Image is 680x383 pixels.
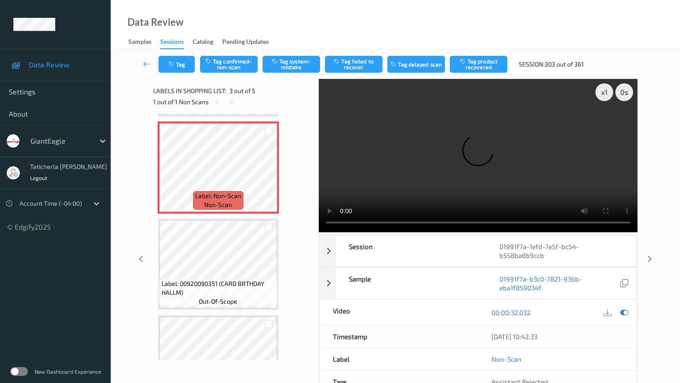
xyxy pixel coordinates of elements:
div: Samples [128,37,151,48]
button: Tag delayed scan [387,56,445,73]
div: Sessions [160,37,184,49]
span: out-of-scope [199,297,237,306]
button: Tag [158,56,195,73]
button: Tag failed to recover [325,56,382,73]
button: Tag product recovered [450,56,507,73]
div: [DATE] 10:42:33 [491,332,623,341]
div: x 1 [595,83,613,101]
span: 3 out of 5 [229,86,255,95]
a: Non-Scan [491,355,522,363]
div: Sample [336,268,486,299]
a: 00:00:32.032 [491,308,530,317]
div: Catalog [193,37,213,48]
a: Pending Updates [222,36,278,48]
a: Sessions [160,36,193,49]
span: Label: 00920090351 (CARD BRTHDAY HALLM) [162,279,275,297]
div: Session01991f7a-1efd-7e5f-bc54-b558ba8b9ccb [319,235,637,267]
div: 01991f7a-1efd-7e5f-bc54-b558ba8b9ccb [486,235,637,266]
a: Samples [128,36,160,48]
div: Data Review [127,18,183,27]
span: Session: [519,60,545,69]
span: Labels in shopping list: [153,86,226,95]
span: non-scan [204,200,232,209]
div: 0 s [615,83,633,101]
div: Pending Updates [222,37,269,48]
div: 1 out of 1 Non Scans [153,96,313,107]
div: Timestamp [320,325,478,348]
div: Session [336,235,486,266]
div: Video [320,300,478,325]
a: Catalog [193,36,222,48]
span: 303 out of 361 [545,60,584,69]
button: Tag confirmed-non-scan [200,56,258,73]
div: Sample01991f7a-b3c0-7821-936b-eba1f859034f [319,267,637,299]
a: 01991f7a-b3c0-7821-936b-eba1f859034f [499,274,618,292]
span: Label: Non-Scan [195,191,241,200]
div: Label [320,348,478,370]
button: Tag system-mistake [263,56,320,73]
